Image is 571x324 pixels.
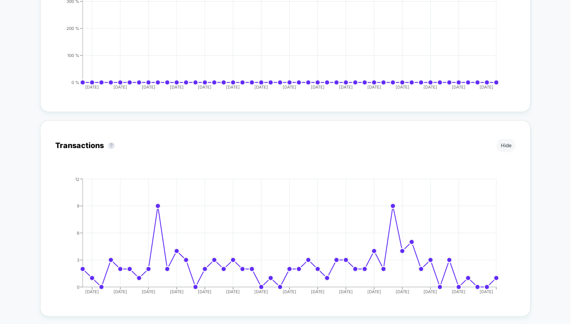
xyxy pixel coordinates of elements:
tspan: [DATE] [367,84,381,89]
tspan: 6 [77,230,79,235]
button: ? [108,142,115,149]
tspan: [DATE] [226,289,240,294]
tspan: [DATE] [142,289,155,294]
tspan: [DATE] [396,84,409,89]
tspan: [DATE] [424,84,438,89]
tspan: [DATE] [283,289,296,294]
tspan: [DATE] [170,84,184,89]
tspan: [DATE] [283,84,296,89]
tspan: [DATE] [198,289,212,294]
tspan: 0 [77,284,79,289]
tspan: [DATE] [198,84,212,89]
tspan: 12 [75,176,79,181]
tspan: [DATE] [142,84,155,89]
tspan: [DATE] [396,289,409,294]
tspan: [DATE] [480,84,494,89]
tspan: [DATE] [480,289,494,294]
tspan: 9 [77,203,79,208]
tspan: [DATE] [170,289,184,294]
tspan: 0 % [71,79,79,84]
tspan: [DATE] [85,289,99,294]
div: TRANSACTIONS [47,177,508,302]
tspan: [DATE] [255,84,268,89]
div: Transactions [55,141,119,150]
tspan: [DATE] [311,84,325,89]
tspan: 3 [77,257,79,262]
tspan: [DATE] [113,84,127,89]
button: Hide [497,139,516,152]
tspan: [DATE] [424,289,438,294]
tspan: [DATE] [255,289,268,294]
tspan: [DATE] [113,289,127,294]
tspan: [DATE] [85,84,99,89]
tspan: 100 % [67,52,79,57]
tspan: [DATE] [339,84,353,89]
tspan: [DATE] [452,84,466,89]
tspan: [DATE] [311,289,325,294]
tspan: 200 % [66,25,79,30]
tspan: [DATE] [339,289,353,294]
tspan: [DATE] [452,289,466,294]
tspan: [DATE] [367,289,381,294]
tspan: [DATE] [226,84,240,89]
